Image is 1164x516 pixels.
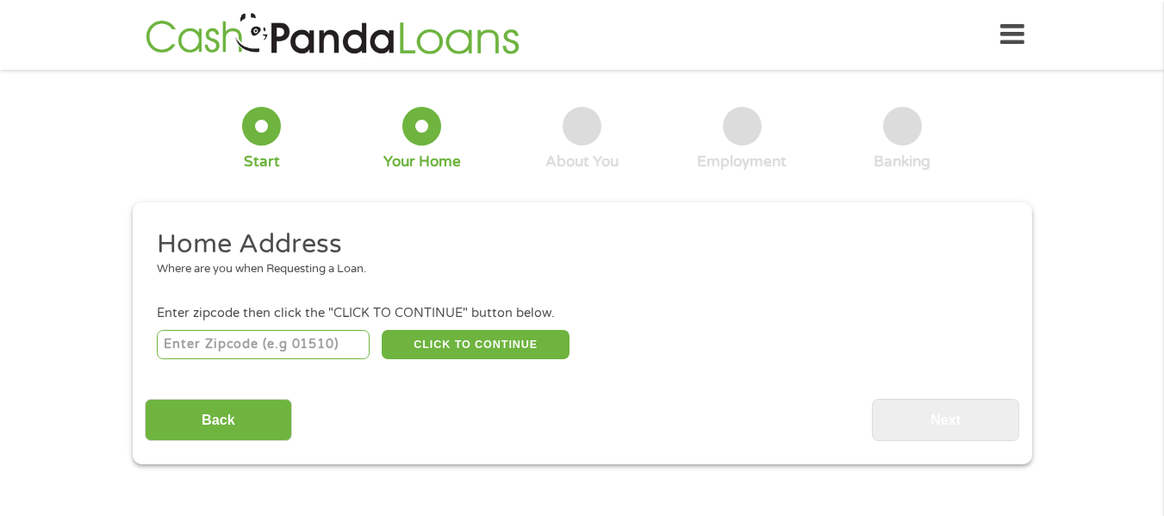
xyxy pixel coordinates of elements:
[382,330,570,359] button: CLICK TO CONTINUE
[244,152,280,171] div: Start
[140,10,525,59] img: GetLoanNow Logo
[697,152,787,171] div: Employment
[157,330,370,359] input: Enter Zipcode (e.g 01510)
[874,152,931,171] div: Banking
[383,152,461,171] div: Your Home
[545,152,619,171] div: About You
[157,227,994,262] h2: Home Address
[872,399,1019,441] input: Next
[157,261,994,278] div: Where are you when Requesting a Loan.
[145,399,292,441] input: Back
[157,304,1006,323] div: Enter zipcode then click the "CLICK TO CONTINUE" button below.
